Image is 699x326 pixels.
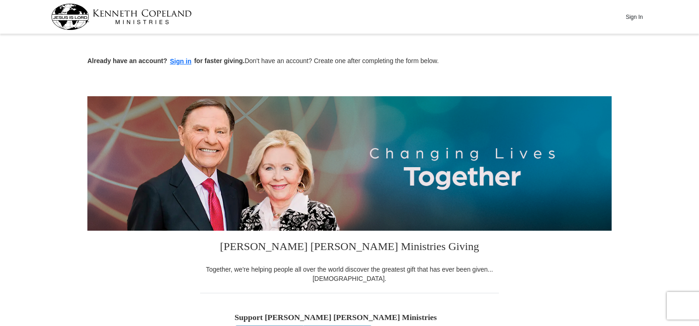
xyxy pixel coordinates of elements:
[235,313,464,322] h5: Support [PERSON_NAME] [PERSON_NAME] Ministries
[200,265,499,283] div: Together, we're helping people all over the world discover the greatest gift that has ever been g...
[87,57,245,64] strong: Already have an account? for faster giving.
[87,56,612,67] p: Don't have an account? Create one after completing the form below.
[200,231,499,265] h3: [PERSON_NAME] [PERSON_NAME] Ministries Giving
[167,56,195,67] button: Sign in
[51,4,192,30] img: kcm-header-logo.svg
[620,10,648,24] button: Sign In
